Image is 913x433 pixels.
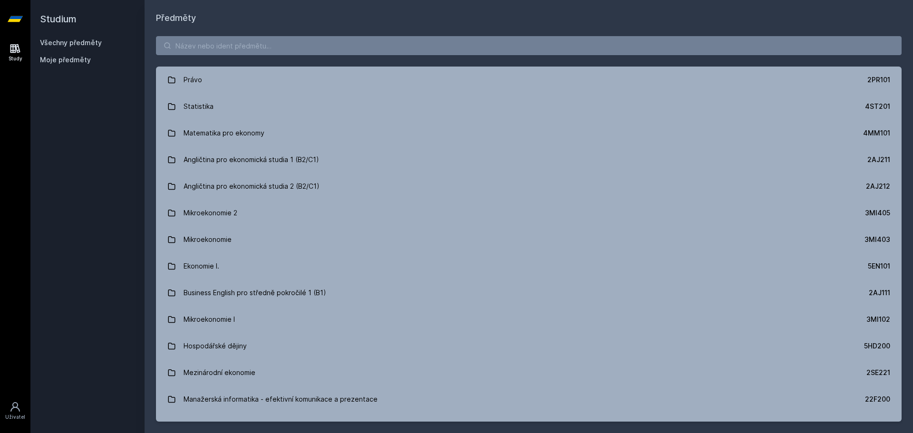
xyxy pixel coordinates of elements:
[867,155,890,164] div: 2AJ211
[184,177,320,196] div: Angličtina pro ekonomická studia 2 (B2/C1)
[184,337,247,356] div: Hospodářské dějiny
[156,386,902,413] a: Manažerská informatika - efektivní komunikace a prezentace 22F200
[2,38,29,67] a: Study
[2,396,29,425] a: Uživatel
[156,333,902,359] a: Hospodářské dějiny 5HD200
[184,97,214,116] div: Statistika
[156,279,902,306] a: Business English pro středně pokročilé 1 (B1) 2AJ111
[184,363,255,382] div: Mezinárodní ekonomie
[156,226,902,253] a: Mikroekonomie 3MI403
[865,208,890,218] div: 3MI405
[864,341,890,351] div: 5HD200
[156,253,902,279] a: Ekonomie I. 5EN101
[156,146,902,173] a: Angličtina pro ekonomická studia 1 (B2/C1) 2AJ211
[156,11,902,25] h1: Předměty
[156,306,902,333] a: Mikroekonomie I 3MI102
[866,315,890,324] div: 3MI102
[40,55,91,65] span: Moje předměty
[184,70,202,89] div: Právo
[156,120,902,146] a: Matematika pro ekonomy 4MM101
[156,200,902,226] a: Mikroekonomie 2 3MI405
[156,93,902,120] a: Statistika 4ST201
[866,182,890,191] div: 2AJ212
[184,230,232,249] div: Mikroekonomie
[156,67,902,93] a: Právo 2PR101
[156,359,902,386] a: Mezinárodní ekonomie 2SE221
[184,283,326,302] div: Business English pro středně pokročilé 1 (B1)
[869,288,890,298] div: 2AJ111
[184,390,378,409] div: Manažerská informatika - efektivní komunikace a prezentace
[184,257,219,276] div: Ekonomie I.
[5,414,25,421] div: Uživatel
[184,203,237,222] div: Mikroekonomie 2
[156,36,902,55] input: Název nebo ident předmětu…
[863,128,890,138] div: 4MM101
[867,75,890,85] div: 2PR101
[864,235,890,244] div: 3MI403
[868,261,890,271] div: 5EN101
[865,102,890,111] div: 4ST201
[867,421,890,431] div: 1FU201
[156,173,902,200] a: Angličtina pro ekonomická studia 2 (B2/C1) 2AJ212
[184,150,319,169] div: Angličtina pro ekonomická studia 1 (B2/C1)
[866,368,890,377] div: 2SE221
[865,395,890,404] div: 22F200
[40,38,102,47] a: Všechny předměty
[184,124,264,143] div: Matematika pro ekonomy
[9,55,22,62] div: Study
[184,310,235,329] div: Mikroekonomie I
